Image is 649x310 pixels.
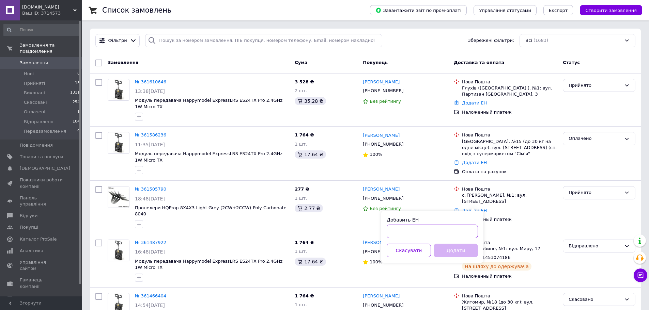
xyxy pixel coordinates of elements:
div: Нова Пошта [462,240,557,246]
span: Маркет [20,295,37,301]
div: с. [PERSON_NAME], №1: вул. [STREET_ADDRESS] [462,192,557,205]
div: Наложенный платеж [462,109,557,115]
span: 100% [370,259,382,264]
div: Нова Пошта [462,293,557,299]
div: 17.64 ₴ [295,150,326,159]
span: [DEMOGRAPHIC_DATA] [20,165,70,172]
a: Модуль передавача Happymodel ExpressLRS ES24TX Pro 2.4GHz 1W Micro TX [135,98,282,109]
span: Управління сайтом [20,259,63,272]
span: Статус [563,60,580,65]
span: ЕН: 59001453074186 [462,255,510,260]
span: Фільтри [108,37,127,44]
span: Без рейтингу [370,206,401,211]
span: Всі [525,37,532,44]
a: № 361466404 [135,293,166,298]
div: [PHONE_NUMBER] [361,301,405,310]
span: Аналітика [20,248,43,254]
a: Створити замовлення [573,7,642,13]
span: Cума [295,60,307,65]
img: Фото товару [111,79,126,100]
span: 16:48[DATE] [135,249,165,255]
span: 1 764 ₴ [295,132,314,137]
div: На шляху до одержувача [462,262,531,271]
span: 254 [73,99,80,105]
a: Модуль передавача Happymodel ExpressLRS ES24TX Pro 2.4GHz 1W Micro TX [135,151,282,163]
span: 104 [73,119,80,125]
span: Покупець [363,60,388,65]
span: Управління статусами [479,8,531,13]
div: [PHONE_NUMBER] [361,247,405,256]
a: Фото товару [108,79,129,101]
span: 1 764 ₴ [295,240,314,245]
img: Фото товару [108,186,129,208]
a: Фото товару [108,186,129,208]
a: Додати ЕН [462,208,487,213]
span: Товари та послуги [20,154,63,160]
div: Відправлено [569,243,621,250]
button: Завантажити звіт по пром-оплаті [370,5,467,15]
div: Прийнято [569,189,621,196]
div: Ваш ID: 3714573 [22,10,82,16]
span: Експорт [549,8,568,13]
span: Нові [24,71,34,77]
span: Повідомлення [20,142,53,148]
span: 13 [75,80,80,86]
span: Прийняті [24,80,45,86]
span: 1 шт. [295,249,307,254]
div: Оплата на рахунок [462,169,557,175]
div: Наложенный платеж [462,273,557,279]
span: 2 шт. [295,88,307,93]
a: № 361610646 [135,79,166,84]
div: Нова Пошта [462,79,557,85]
div: Нова Пошта [462,186,557,192]
span: Замовлення [20,60,48,66]
div: 17.64 ₴ [295,258,326,266]
span: 277 ₴ [295,186,309,192]
span: Flyteam.com.ua [22,4,73,10]
span: Доставка та оплата [454,60,504,65]
span: 14:54[DATE] [135,303,165,308]
span: 13:38[DATE] [135,88,165,94]
div: Оплачено [569,135,621,142]
span: Панель управління [20,195,63,207]
button: Скасувати [387,244,431,257]
span: Покупці [20,224,38,230]
input: Пошук [3,24,80,36]
a: Пропелери HQProp 8X4X3 Light Grey (2CW+2CCW)-Poly Carbonate 8040 [135,205,287,217]
span: Модуль передавача Happymodel ExpressLRS ES24TX Pro 2.4GHz 1W Micro TX [135,259,282,270]
input: Пошук за номером замовлення, ПІБ покупця, номером телефону, Email, номером накладної [145,34,382,47]
span: Замовлення та повідомлення [20,42,82,54]
div: Наложенный платеж [462,216,557,223]
span: 1311 [70,90,80,96]
a: [PERSON_NAME] [363,132,400,139]
button: Створити замовлення [580,5,642,15]
a: [PERSON_NAME] [363,293,400,299]
span: 0 [77,128,80,134]
a: Додати ЕН [462,100,487,105]
span: 3 528 ₴ [295,79,314,84]
div: смт. Балабине, №1: вул. Миру, 17 [462,246,557,252]
a: № 361487922 [135,240,166,245]
span: Завантажити звіт по пром-оплаті [375,7,461,13]
span: Збережені фільтри: [468,37,514,44]
div: [PHONE_NUMBER] [361,140,405,149]
a: Фото товару [108,240,129,261]
span: 11:35[DATE] [135,142,165,147]
a: № 361586236 [135,132,166,137]
span: 18:48[DATE] [135,196,165,201]
a: [PERSON_NAME] [363,240,400,246]
span: 100% [370,152,382,157]
span: (1683) [534,38,548,43]
div: [PHONE_NUMBER] [361,86,405,95]
h1: Список замовлень [102,6,171,14]
span: Виконані [24,90,45,96]
span: Передзамовлення [24,128,66,134]
a: Фото товару [108,132,129,154]
div: [GEOGRAPHIC_DATA], №15 (до 30 кг на одне місце): вул. [STREET_ADDRESS] (сп. вхід з супермаркетом ... [462,138,557,157]
span: 0 [77,71,80,77]
div: Прийнято [569,82,621,89]
span: 1 [77,109,80,115]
